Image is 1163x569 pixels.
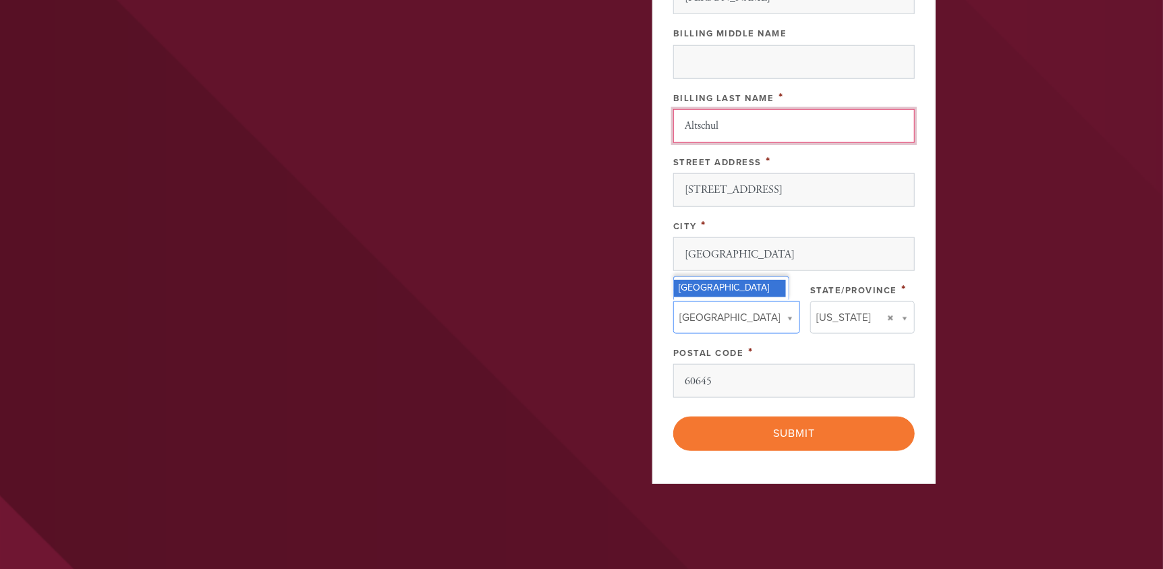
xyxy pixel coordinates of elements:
[679,309,781,326] span: [GEOGRAPHIC_DATA]
[766,154,772,169] span: This field is required.
[810,301,915,334] a: [US_STATE]
[702,218,707,233] span: This field is required.
[778,90,784,104] span: This field is required.
[673,301,800,334] a: [GEOGRAPHIC_DATA]
[810,285,897,296] label: State/Province
[673,417,915,450] input: Submit
[673,28,787,39] label: Billing Middle Name
[673,93,774,104] label: Billing Last Name
[673,348,744,359] label: Postal Code
[674,280,786,297] div: [GEOGRAPHIC_DATA]
[902,282,907,297] span: This field is required.
[816,309,871,326] span: [US_STATE]
[748,345,754,359] span: This field is required.
[673,157,762,168] label: Street Address
[673,221,697,232] label: City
